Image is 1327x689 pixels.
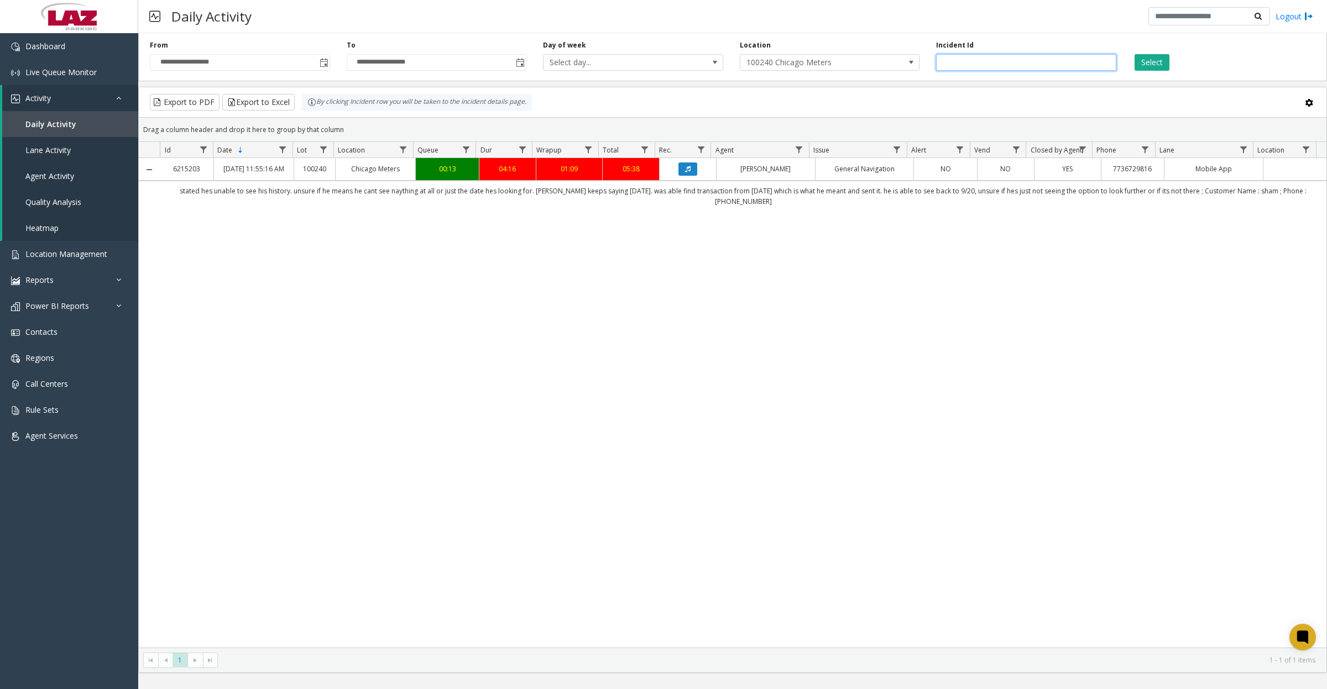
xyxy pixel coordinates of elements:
label: To [347,40,356,50]
a: 100240 [301,164,328,174]
img: 'icon' [11,328,20,337]
a: 7736729816 [1108,164,1158,174]
label: From [150,40,168,50]
a: 01:09 [543,164,596,174]
td: stated hes unable to see his history. unsure if he means he cant see naything at all or just the ... [160,181,1326,211]
h3: Daily Activity [166,3,257,30]
span: Location [1257,145,1284,155]
a: Lane Activity [2,137,138,163]
span: Regions [25,353,54,363]
div: Data table [139,142,1326,648]
span: Date [217,145,232,155]
span: Location Management [25,249,107,259]
a: Logout [1276,10,1313,22]
img: 'icon' [11,94,20,103]
span: Queue [417,145,438,155]
span: Total [603,145,619,155]
a: YES [1041,164,1094,174]
span: 100240 Chicago Meters [740,55,884,70]
span: Power BI Reports [25,301,89,311]
span: Issue [813,145,829,155]
a: Daily Activity [2,111,138,137]
div: Drag a column header and drop it here to group by that column [139,120,1326,139]
span: Lot [297,145,307,155]
img: 'icon' [11,406,20,415]
img: 'icon' [11,250,20,259]
button: Export to PDF [150,94,220,111]
button: Export to Excel [222,94,295,111]
span: Heatmap [25,223,59,233]
span: Quality Analysis [25,197,81,207]
img: 'icon' [11,354,20,363]
label: Day of week [543,40,586,50]
button: Select [1135,54,1169,71]
a: Agent Filter Menu [792,142,807,157]
a: [PERSON_NAME] [723,164,808,174]
a: Phone Filter Menu [1138,142,1153,157]
span: Call Centers [25,378,68,389]
label: Location [740,40,771,50]
span: Activity [25,93,51,103]
a: Vend Filter Menu [1009,142,1023,157]
a: Activity [2,85,138,111]
a: NO [921,164,970,174]
span: Daily Activity [25,119,76,129]
img: pageIcon [149,3,160,30]
a: [DATE] 11:55:16 AM [221,164,287,174]
span: Agent Activity [25,171,74,181]
span: Id [165,145,171,155]
span: Select day... [544,55,687,70]
a: Id Filter Menu [196,142,211,157]
img: infoIcon.svg [307,98,316,107]
img: 'icon' [11,69,20,77]
span: Rule Sets [25,404,59,415]
span: Agent [715,145,734,155]
span: Alert [911,145,926,155]
span: NO [1000,164,1011,173]
a: Rec. Filter Menu [693,142,708,157]
a: Total Filter Menu [638,142,652,157]
a: 6215203 [167,164,207,174]
span: Rec. [659,145,672,155]
img: 'icon' [11,276,20,285]
a: Date Filter Menu [275,142,290,157]
kendo-pager-info: 1 - 1 of 1 items [224,655,1315,665]
a: Queue Filter Menu [458,142,473,157]
span: Closed by Agent [1031,145,1082,155]
a: 04:16 [486,164,529,174]
span: Wrapup [536,145,562,155]
a: Dur Filter Menu [515,142,530,157]
span: Location [338,145,365,155]
img: logout [1304,10,1313,22]
label: Incident Id [936,40,974,50]
span: YES [1062,164,1073,173]
span: Dashboard [25,41,65,51]
a: Lane Filter Menu [1236,142,1251,157]
span: Reports [25,275,54,285]
span: Vend [974,145,990,155]
img: 'icon' [11,432,20,441]
a: Quality Analysis [2,189,138,215]
a: 05:38 [609,164,652,174]
a: Lot Filter Menu [316,142,331,157]
span: Agent Services [25,430,78,441]
a: 00:13 [422,164,472,174]
span: Lane [1159,145,1174,155]
span: Lane Activity [25,145,71,155]
a: Chicago Meters [342,164,409,174]
a: NO [984,164,1027,174]
a: Mobile App [1171,164,1256,174]
img: 'icon' [11,43,20,51]
span: Sortable [236,146,245,155]
span: Contacts [25,327,58,337]
a: Location Filter Menu [396,142,411,157]
a: Agent Activity [2,163,138,189]
a: Heatmap [2,215,138,241]
span: Dur [480,145,492,155]
a: General Navigation [822,164,907,174]
a: Alert Filter Menu [953,142,968,157]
